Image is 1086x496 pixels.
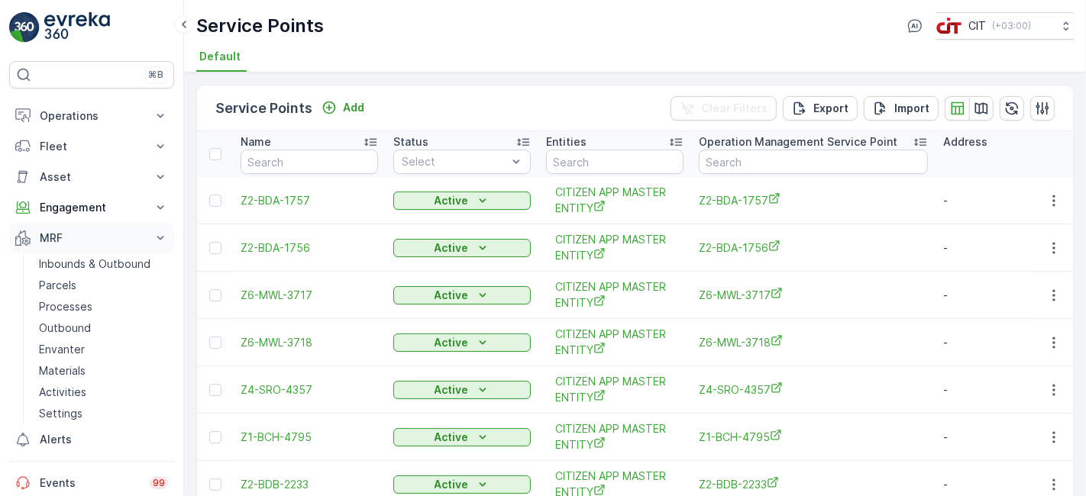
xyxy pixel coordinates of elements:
img: logo_light-DOdMpM7g.png [44,12,110,43]
p: Outbound [39,320,91,336]
p: Address [943,134,987,150]
p: Events [40,475,141,491]
div: Toggle Row Selected [209,431,221,443]
p: Processes [39,299,92,314]
button: MRF [9,223,174,253]
a: Z2-BDA-1757 [241,193,378,208]
a: CITIZEN APP MASTER ENTITY [555,421,674,453]
a: CITIZEN APP MASTER ENTITY [555,185,674,216]
a: Settings [33,403,174,424]
button: Active [393,192,531,210]
p: Operations [40,108,144,124]
p: Inbounds & Outbound [39,256,150,272]
p: Alerts [40,432,168,447]
button: Add [315,98,370,117]
button: Active [393,381,531,399]
a: Z1-BCH-4795 [241,430,378,445]
span: Z2-BDB-2233 [699,476,928,492]
button: Active [393,286,531,304]
a: Z6-MWL-3717 [699,287,928,303]
p: Materials [39,363,86,378]
button: Active [393,475,531,494]
input: Search [546,150,684,174]
a: Processes [33,296,174,317]
a: Z4-SRO-4357 [699,382,928,398]
div: Toggle Row Selected [209,478,221,491]
a: CITIZEN APP MASTER ENTITY [555,327,674,358]
a: CITIZEN APP MASTER ENTITY [555,374,674,405]
img: cit-logo_pOk6rL0.png [936,18,962,34]
p: Export [813,101,848,116]
a: Z6-MWL-3717 [241,288,378,303]
a: CITIZEN APP MASTER ENTITY [555,232,674,263]
a: Outbound [33,317,174,339]
p: Parcels [39,278,76,293]
p: Fleet [40,139,144,154]
a: Inbounds & Outbound [33,253,174,275]
p: Entities [546,134,587,150]
p: Add [343,100,364,115]
button: Export [783,96,858,121]
p: Active [435,335,469,350]
a: Z2-BDA-1756 [699,240,928,256]
a: Z2-BDA-1757 [699,192,928,208]
p: Active [435,193,469,208]
input: Search [241,150,378,174]
button: Engagement [9,192,174,223]
p: Service Points [196,14,324,38]
button: Active [393,333,531,352]
input: Search [699,150,928,174]
a: Z2-BDB-2233 [241,477,378,492]
p: CIT [968,18,986,34]
p: Clear Filters [701,101,768,116]
p: Import [894,101,929,116]
p: Status [393,134,428,150]
a: Z2-BDA-1756 [241,240,378,256]
p: Active [435,240,469,256]
a: CITIZEN APP MASTER ENTITY [555,279,674,311]
p: Name [241,134,271,150]
p: Asset [40,169,144,185]
a: Alerts [9,424,174,455]
a: Z1-BCH-4795 [699,429,928,445]
p: ⌘B [148,69,163,81]
div: Toggle Row Selected [209,242,221,254]
button: Active [393,239,531,257]
button: Import [864,96,939,121]
div: Toggle Row Selected [209,289,221,301]
p: Operation Management Service Point [699,134,897,150]
p: MRF [40,230,144,246]
p: Envanter [39,342,85,357]
a: Z4-SRO-4357 [241,382,378,398]
button: Active [393,428,531,446]
a: Z6-MWL-3718 [241,335,378,350]
button: Asset [9,162,174,192]
button: CIT(+03:00) [936,12,1074,40]
p: Active [435,430,469,445]
span: Default [199,49,241,64]
p: Active [435,288,469,303]
a: Activities [33,382,174,403]
p: Active [435,382,469,398]
a: Z6-MWL-3718 [699,334,928,350]
div: Toggle Row Selected [209,195,221,207]
button: Clear Filters [671,96,777,121]
p: Activities [39,385,86,400]
p: 99 [153,477,165,489]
